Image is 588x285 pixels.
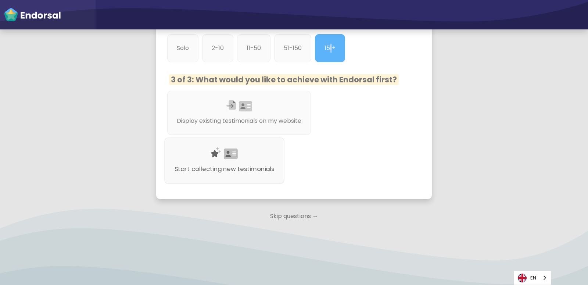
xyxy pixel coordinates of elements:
p: 11-50 [247,44,261,53]
p: 151+ [325,44,336,53]
p: Start collecting new testimonials [175,164,275,174]
p: Solo [177,44,189,53]
div: Language [514,271,551,285]
p: Skip questions → [156,208,432,224]
p: 2-10 [212,44,224,53]
a: EN [514,271,551,285]
p: Display existing testimonials on my website [177,117,301,125]
span: 3 of 3: What would you like to achieve with Endorsal first? [169,74,399,85]
p: 51-150 [284,44,302,53]
img: endorsal-logo-white@2x.png [4,7,61,22]
aside: Language selected: English [514,271,551,285]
